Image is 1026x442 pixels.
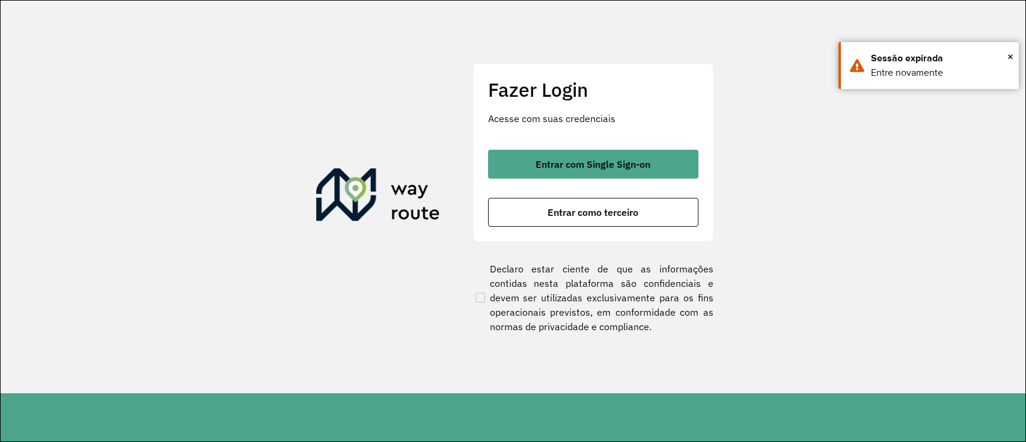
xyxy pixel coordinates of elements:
[488,111,698,126] p: Acesse com suas credenciais
[488,78,698,101] h2: Fazer Login
[1007,48,1013,66] button: Close
[871,51,1010,66] div: Sessão expirada
[871,66,1010,80] div: Entre novamente
[1007,48,1013,66] span: ×
[488,198,698,227] button: button
[316,168,440,226] img: Roteirizador AmbevTech
[548,207,638,217] span: Entrar como terceiro
[473,262,713,334] label: Declaro estar ciente de que as informações contidas nesta plataforma são confidenciais e devem se...
[536,159,650,169] span: Entrar com Single Sign-on
[488,150,698,179] button: button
